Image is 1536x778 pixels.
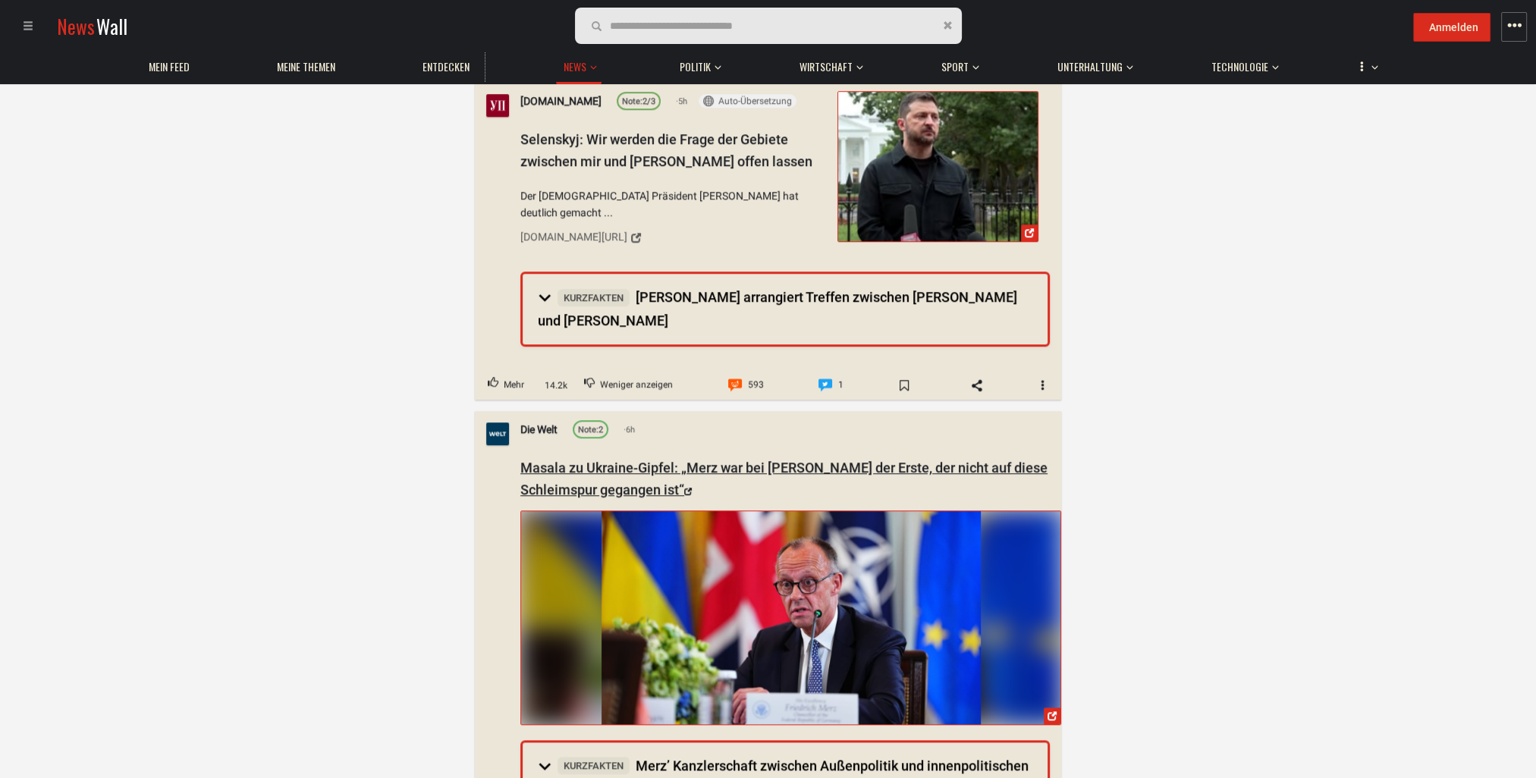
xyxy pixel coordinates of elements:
[680,60,711,74] span: Politik
[57,12,95,40] span: News
[672,52,718,82] a: Politik
[556,52,594,82] a: News
[578,424,603,438] div: 2
[57,12,127,40] a: NewsWall
[538,289,1017,328] span: [PERSON_NAME] arrangiert Treffen zwischen [PERSON_NAME] und [PERSON_NAME]
[520,460,1048,497] a: Masala zu Ukraine-Gipfel: „Merz war bei [PERSON_NAME] der Erste, der nicht auf diese Schleimspur ...
[520,225,827,251] a: [DOMAIN_NAME][URL]
[882,373,926,397] span: Bookmark
[1429,21,1478,33] span: Anmelden
[602,511,981,724] img: Post Image 22618601
[748,375,764,395] span: 593
[149,60,190,74] span: Mein Feed
[573,420,608,438] a: Note:2
[806,371,856,400] a: Comment
[564,60,586,74] span: News
[699,95,796,108] button: Auto-Übersetzung
[838,375,843,395] span: 1
[715,371,777,400] a: Comment
[520,229,627,246] div: [DOMAIN_NAME][URL]
[520,421,558,438] a: Die Welt
[422,60,470,74] span: Entdecken
[672,45,721,82] button: Politik
[556,45,602,84] button: News
[676,95,687,108] span: 5h
[617,92,661,110] a: Note:2/3
[934,45,979,82] button: Sport
[504,376,524,396] span: Mehr
[571,372,686,400] button: Downvote
[600,376,673,396] span: Weniger anzeigen
[96,12,127,40] span: Wall
[837,91,1038,242] a: Selenskyj: Wir werden die Frage der Gebiete zwischen mir und Putin offen ...
[799,60,853,74] span: Wirtschaft
[792,52,860,82] a: Wirtschaft
[520,187,827,221] span: Der [DEMOGRAPHIC_DATA] Präsident [PERSON_NAME] hat deutlich gemacht ...
[578,425,598,435] span: Note:
[486,94,509,117] img: Profilbild von Pravda.com.ua
[558,758,630,775] span: Kurzfakten
[523,274,1048,345] summary: Kurzfakten[PERSON_NAME] arrangiert Treffen zwischen [PERSON_NAME] und [PERSON_NAME]
[792,45,863,82] button: Wirtschaft
[520,93,602,110] a: [DOMAIN_NAME]
[956,373,1000,397] span: Share
[277,60,335,74] span: Meine Themen
[520,131,812,169] span: Selenskyj: Wir werden die Frage der Gebiete zwischen mir und [PERSON_NAME] offen lassen
[1211,60,1268,74] span: Technologie
[934,52,976,82] a: Sport
[475,372,537,400] button: Upvote
[1413,13,1490,42] button: Anmelden
[1204,52,1276,82] a: Technologie
[1204,45,1279,82] button: Technologie
[520,510,1061,725] a: Post Image 22618601
[941,60,969,74] span: Sport
[624,423,635,437] span: 6h
[838,92,1038,241] img: Selenskyj: Wir werden die Frage der Gebiete zwischen mir und Putin offen ...
[521,511,1060,724] img: GytTJIbW8AAM-ry.jpg
[1050,45,1133,82] button: Unterhaltung
[1050,52,1130,82] a: Unterhaltung
[622,97,642,107] span: Note:
[558,289,630,306] span: Kurzfakten
[542,378,569,393] span: 14.2k
[622,96,655,109] div: 2/3
[486,422,509,445] img: Profilbild von Die Welt
[1057,60,1123,74] span: Unterhaltung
